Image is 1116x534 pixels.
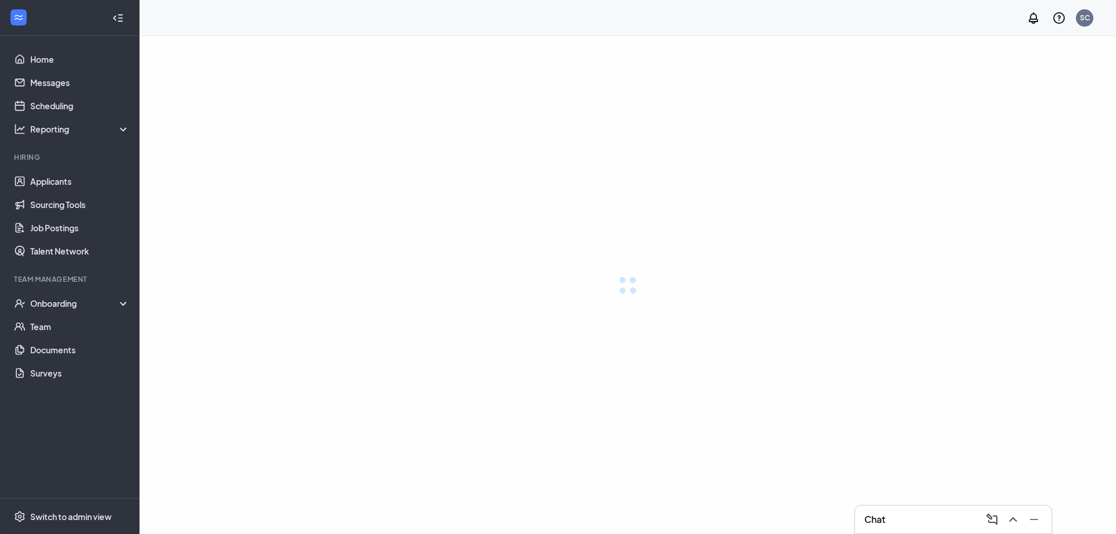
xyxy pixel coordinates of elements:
[982,510,1000,529] button: ComposeMessage
[30,315,130,338] a: Team
[30,94,130,117] a: Scheduling
[30,338,130,361] a: Documents
[14,511,26,522] svg: Settings
[30,71,130,94] a: Messages
[112,12,124,24] svg: Collapse
[30,511,112,522] div: Switch to admin view
[985,513,999,526] svg: ComposeMessage
[1003,510,1021,529] button: ChevronUp
[30,48,130,71] a: Home
[14,123,26,135] svg: Analysis
[1024,510,1042,529] button: Minimize
[14,274,127,284] div: Team Management
[14,152,127,162] div: Hiring
[864,513,885,526] h3: Chat
[30,298,130,309] div: Onboarding
[14,298,26,309] svg: UserCheck
[30,170,130,193] a: Applicants
[1052,11,1066,25] svg: QuestionInfo
[30,361,130,385] a: Surveys
[1027,513,1041,526] svg: Minimize
[13,12,24,23] svg: WorkstreamLogo
[30,239,130,263] a: Talent Network
[30,193,130,216] a: Sourcing Tools
[30,216,130,239] a: Job Postings
[30,123,130,135] div: Reporting
[1080,13,1090,23] div: SC
[1006,513,1020,526] svg: ChevronUp
[1026,11,1040,25] svg: Notifications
